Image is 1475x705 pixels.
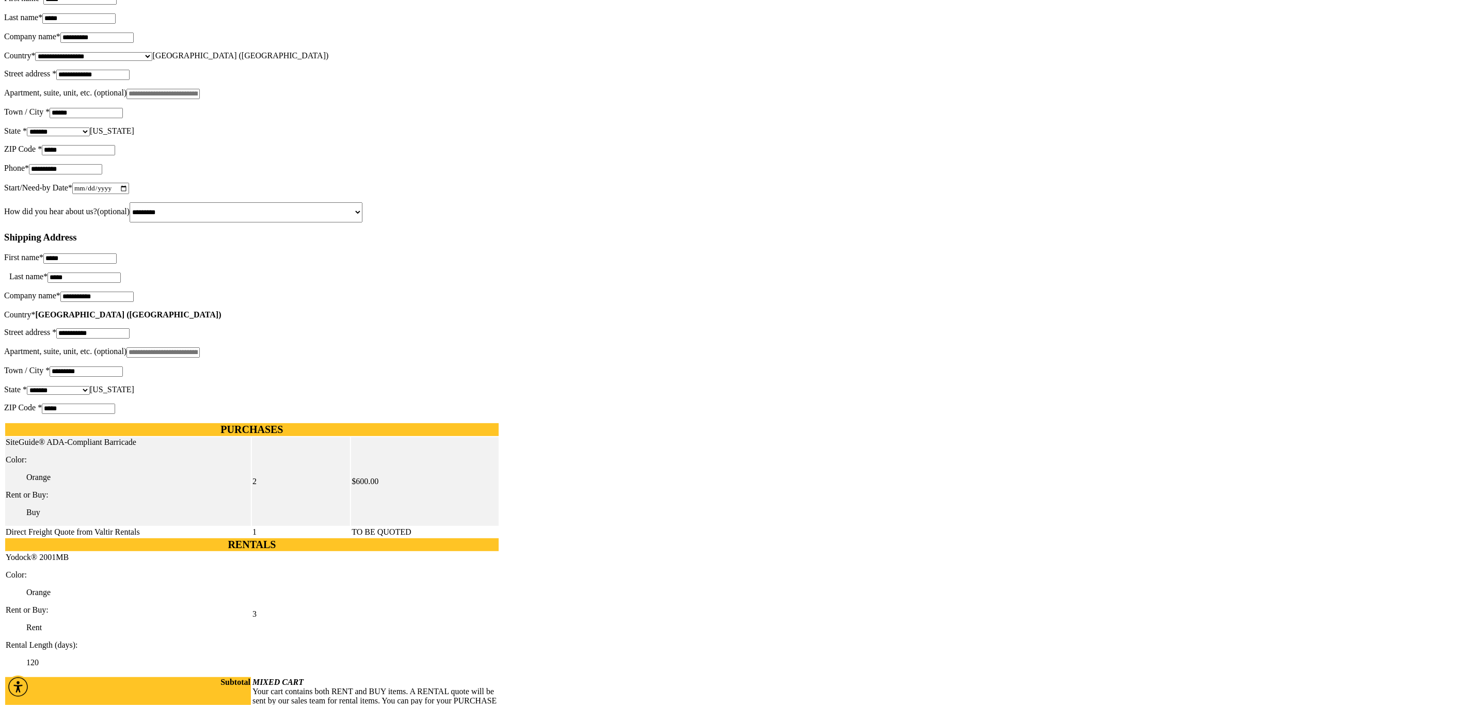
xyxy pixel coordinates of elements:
[352,477,378,486] bdi: 600.00
[4,51,35,60] label: Country
[4,107,50,116] label: Town / City
[4,145,42,153] label: ZIP Code
[6,539,498,551] h2: RENTALS
[4,253,43,262] label: First name
[97,207,130,216] span: (optional)
[4,347,126,356] label: Apartment, suite, unit, etc.
[4,366,50,375] label: Town / City
[4,69,56,78] label: Street address
[6,490,250,500] dt: Rent or Buy:
[4,164,29,172] label: Phone
[5,527,251,537] td: Direct Freight Quote from Valtir Rentals
[94,347,126,356] span: (optional)
[26,508,250,517] p: Buy
[152,51,328,60] span: Country
[6,424,498,436] h2: PURCHASES
[4,232,77,243] span: Shipping Address
[152,51,328,60] span: United States (US)
[6,570,250,580] dt: Color:
[9,272,47,281] label: Last name
[252,437,350,526] td: 2
[4,385,27,394] label: State
[352,477,356,486] span: $
[4,13,42,22] label: Last name
[94,88,126,97] span: (optional)
[6,455,250,464] dt: Color:
[4,403,42,412] label: ZIP Code
[90,385,134,394] span: State/Province
[4,291,60,300] label: Company name
[26,658,250,667] p: 120
[26,623,250,632] p: Rent
[26,473,250,482] p: Orange
[252,527,350,537] td: 1
[26,588,250,597] p: Orange
[252,552,499,676] td: 3
[4,126,27,135] label: State
[7,676,29,698] div: Accessibility Menu
[90,126,134,135] span: State/Province
[4,328,56,337] label: Street address
[252,678,304,686] em: MIXED CART
[6,605,250,615] dt: Rent or Buy:
[4,310,35,319] label: Country
[5,437,251,526] td: SiteGuide® ADA-Compliant Barricade
[4,32,60,41] label: Company name
[4,88,126,97] label: Apartment, suite, unit, etc.
[4,207,130,216] label: How did you hear about us?
[6,640,250,650] dt: Rental Length (days):
[90,385,134,394] span: Tennessee
[4,183,72,192] label: Start/Need-by Date
[90,126,134,135] span: Mississippi
[35,310,221,319] strong: [GEOGRAPHIC_DATA] ([GEOGRAPHIC_DATA])
[351,527,499,537] td: TO BE QUOTED
[5,552,251,676] td: Yodock® 2001MB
